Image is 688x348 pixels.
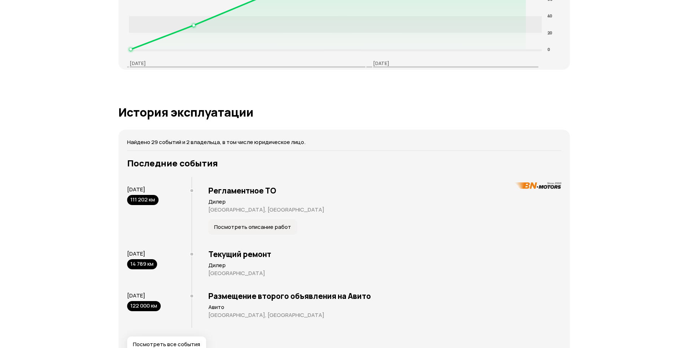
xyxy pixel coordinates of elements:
span: Посмотреть описание работ [214,223,291,231]
span: [DATE] [127,250,145,257]
p: Авито [208,304,561,311]
h3: Последние события [127,158,561,168]
h1: История эксплуатации [118,106,570,119]
p: [GEOGRAPHIC_DATA], [GEOGRAPHIC_DATA] [208,312,561,319]
p: Дилер [208,262,561,269]
h3: Регламентное ТО [208,186,561,195]
div: 122 000 км [127,301,161,311]
h3: Текущий ремонт [208,249,561,259]
p: [DATE] [373,60,389,66]
span: Посмотреть все события [133,341,200,348]
p: [GEOGRAPHIC_DATA] [208,270,561,277]
div: 111 202 км [127,195,159,205]
div: 14 789 км [127,259,157,269]
p: [GEOGRAPHIC_DATA], [GEOGRAPHIC_DATA] [208,206,561,213]
tspan: 20 [548,30,552,35]
span: [DATE] [127,292,145,299]
button: Посмотреть описание работ [208,219,297,235]
tspan: 0 [548,47,550,52]
tspan: 40 [548,13,552,19]
img: logo [515,182,561,189]
span: [DATE] [127,186,145,193]
p: Дилер [208,198,561,205]
h3: Размещение второго объявления на Авито [208,291,561,301]
p: [DATE] [130,60,146,66]
p: Найдено 29 событий и 2 владельца, в том числе юридическое лицо. [127,138,561,146]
